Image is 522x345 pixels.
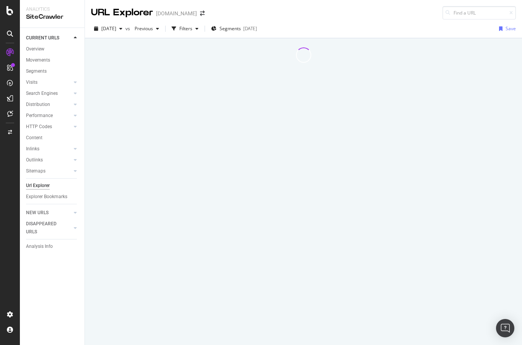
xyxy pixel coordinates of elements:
a: Performance [26,112,72,120]
a: CURRENT URLS [26,34,72,42]
div: Url Explorer [26,182,50,190]
div: Analytics [26,6,78,13]
div: Explorer Bookmarks [26,193,67,201]
div: Filters [179,25,192,32]
div: Sitemaps [26,167,46,175]
span: Segments [220,25,241,32]
div: Save [506,25,516,32]
div: Content [26,134,42,142]
button: Segments[DATE] [208,23,260,35]
div: SiteCrawler [26,13,78,21]
a: HTTP Codes [26,123,72,131]
span: 2025 Aug. 16th [101,25,116,32]
a: Overview [26,45,79,53]
div: HTTP Codes [26,123,52,131]
div: Outlinks [26,156,43,164]
button: Filters [169,23,202,35]
div: Analysis Info [26,242,53,251]
a: Visits [26,78,72,86]
a: Url Explorer [26,182,79,190]
a: Explorer Bookmarks [26,193,79,201]
div: Distribution [26,101,50,109]
a: Inlinks [26,145,72,153]
span: vs [125,25,132,32]
div: Overview [26,45,44,53]
button: Save [496,23,516,35]
div: [DATE] [243,25,257,32]
a: Outlinks [26,156,72,164]
div: CURRENT URLS [26,34,59,42]
div: Movements [26,56,50,64]
button: [DATE] [91,23,125,35]
a: Distribution [26,101,72,109]
div: Segments [26,67,47,75]
div: Performance [26,112,53,120]
a: DISAPPEARED URLS [26,220,72,236]
div: arrow-right-arrow-left [200,11,205,16]
div: Open Intercom Messenger [496,319,514,337]
a: Search Engines [26,90,72,98]
div: Inlinks [26,145,39,153]
div: Visits [26,78,37,86]
div: URL Explorer [91,6,153,19]
div: DISAPPEARED URLS [26,220,65,236]
a: NEW URLS [26,209,72,217]
a: Sitemaps [26,167,72,175]
a: Analysis Info [26,242,79,251]
button: Previous [132,23,162,35]
a: Segments [26,67,79,75]
div: NEW URLS [26,209,49,217]
a: Movements [26,56,79,64]
span: Previous [132,25,153,32]
div: [DOMAIN_NAME] [156,10,197,17]
input: Find a URL [442,6,516,20]
a: Content [26,134,79,142]
div: Search Engines [26,90,58,98]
